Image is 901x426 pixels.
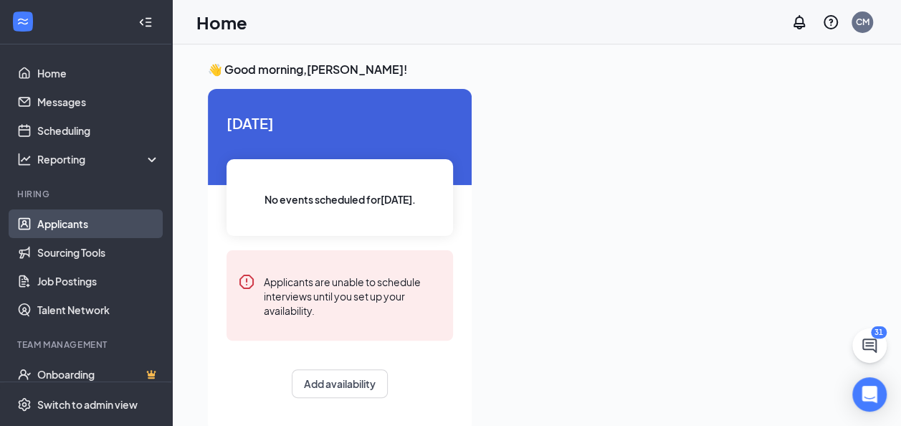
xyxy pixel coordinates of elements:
svg: ChatActive [861,337,878,354]
div: Applicants are unable to schedule interviews until you set up your availability. [264,273,442,318]
span: [DATE] [227,112,453,134]
a: Home [37,59,160,87]
h3: 👋 Good morning, [PERSON_NAME] ! [208,62,865,77]
svg: Collapse [138,15,153,29]
svg: Notifications [791,14,808,31]
svg: Settings [17,397,32,412]
svg: Error [238,273,255,290]
span: No events scheduled for [DATE] . [264,191,416,207]
a: Job Postings [37,267,160,295]
div: Team Management [17,339,157,351]
div: CM [856,16,869,28]
svg: WorkstreamLogo [16,14,30,29]
div: Hiring [17,188,157,200]
a: Scheduling [37,116,160,145]
div: Open Intercom Messenger [852,377,887,412]
button: Add availability [292,369,388,398]
h1: Home [196,10,247,34]
button: ChatActive [852,328,887,363]
div: Switch to admin view [37,397,138,412]
div: Reporting [37,152,161,166]
a: Talent Network [37,295,160,324]
a: Applicants [37,209,160,238]
svg: Analysis [17,152,32,166]
div: 31 [871,326,887,339]
svg: QuestionInfo [822,14,839,31]
a: OnboardingCrown [37,360,160,389]
a: Sourcing Tools [37,238,160,267]
a: Messages [37,87,160,116]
